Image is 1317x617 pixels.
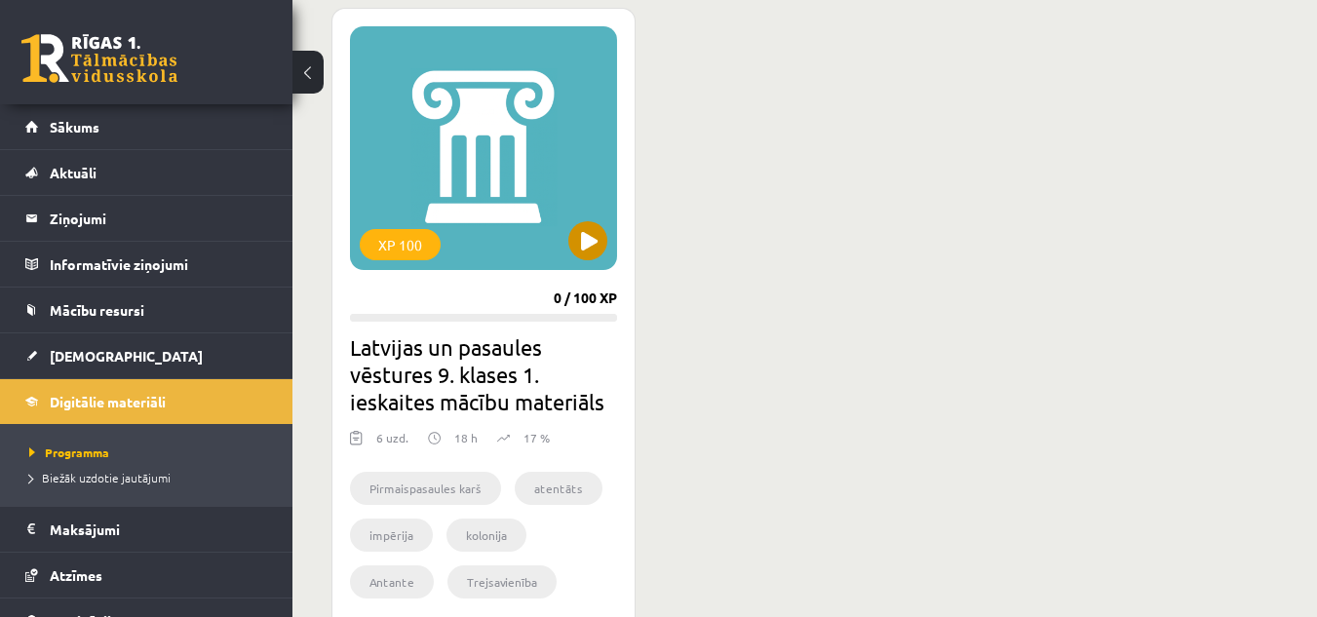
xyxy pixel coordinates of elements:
[360,229,441,260] div: XP 100
[25,196,268,241] a: Ziņojumi
[29,443,273,461] a: Programma
[25,507,268,552] a: Maksājumi
[29,444,109,460] span: Programma
[25,553,268,598] a: Atzīmes
[50,301,144,319] span: Mācību resursi
[50,507,268,552] legend: Maksājumi
[50,393,166,410] span: Digitālie materiāli
[25,150,268,195] a: Aktuāli
[50,566,102,584] span: Atzīmes
[447,565,557,598] li: Trejsavienība
[29,470,171,485] span: Biežāk uzdotie jautājumi
[50,347,203,365] span: [DEMOGRAPHIC_DATA]
[376,429,408,458] div: 6 uzd.
[446,519,526,552] li: kolonija
[50,118,99,135] span: Sākums
[25,333,268,378] a: [DEMOGRAPHIC_DATA]
[523,429,550,446] p: 17 %
[50,164,97,181] span: Aktuāli
[25,242,268,287] a: Informatīvie ziņojumi
[454,429,478,446] p: 18 h
[350,472,501,505] li: Pirmaispasaules karš
[29,469,273,486] a: Biežāk uzdotie jautājumi
[21,34,177,83] a: Rīgas 1. Tālmācības vidusskola
[350,519,433,552] li: impērija
[350,565,434,598] li: Antante
[50,242,268,287] legend: Informatīvie ziņojumi
[25,104,268,149] a: Sākums
[25,379,268,424] a: Digitālie materiāli
[50,196,268,241] legend: Ziņojumi
[25,288,268,332] a: Mācību resursi
[515,472,602,505] li: atentāts
[350,333,617,415] h2: Latvijas un pasaules vēstures 9. klases 1. ieskaites mācību materiāls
